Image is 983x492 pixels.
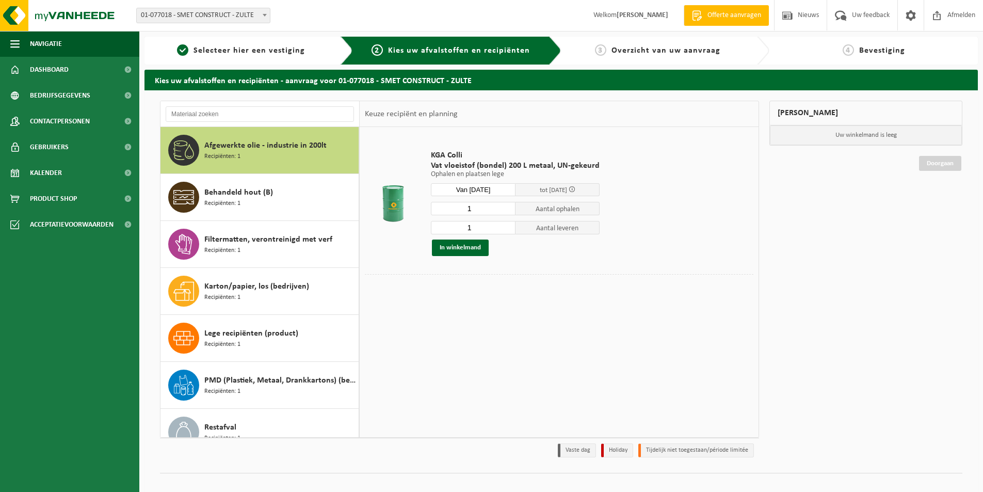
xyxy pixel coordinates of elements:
a: Offerte aanvragen [684,5,769,26]
span: Selecteer hier een vestiging [194,46,305,55]
button: Restafval Recipiënten: 1 [160,409,359,456]
button: Behandeld hout (B) Recipiënten: 1 [160,174,359,221]
div: [PERSON_NAME] [769,101,962,125]
strong: [PERSON_NAME] [617,11,668,19]
span: Recipiënten: 1 [204,340,240,350]
div: Keuze recipiënt en planning [360,101,463,127]
span: Recipiënten: 1 [204,387,240,396]
button: Filtermatten, verontreinigd met verf Recipiënten: 1 [160,221,359,268]
button: Afgewerkte olie - industrie in 200lt Recipiënten: 1 [160,127,359,174]
span: Overzicht van uw aanvraag [611,46,720,55]
span: Recipiënten: 1 [204,152,240,162]
span: Navigatie [30,31,62,57]
p: Ophalen en plaatsen lege [431,171,600,178]
input: Materiaal zoeken [166,106,354,122]
span: Kalender [30,160,62,186]
h2: Kies uw afvalstoffen en recipiënten - aanvraag voor 01-077018 - SMET CONSTRUCT - ZULTE [144,70,978,90]
span: 4 [843,44,854,56]
button: In winkelmand [432,240,489,256]
span: Vat vloeistof (bondel) 200 L metaal, UN-gekeurd [431,161,600,171]
span: PMD (Plastiek, Metaal, Drankkartons) (bedrijven) [204,374,356,387]
button: Karton/papier, los (bedrijven) Recipiënten: 1 [160,268,359,315]
button: Lege recipiënten (product) Recipiënten: 1 [160,315,359,362]
span: Recipiënten: 1 [204,246,240,256]
li: Tijdelijk niet toegestaan/période limitée [638,443,754,457]
a: Doorgaan [919,156,961,171]
span: Restafval [204,421,236,434]
span: Aantal leveren [515,221,600,234]
span: Behandeld hout (B) [204,186,273,199]
li: Vaste dag [558,443,596,457]
span: Afgewerkte olie - industrie in 200lt [204,139,327,152]
span: KGA Colli [431,150,600,161]
button: PMD (Plastiek, Metaal, Drankkartons) (bedrijven) Recipiënten: 1 [160,362,359,409]
a: 1Selecteer hier een vestiging [150,44,332,57]
span: 1 [177,44,188,56]
span: 01-077018 - SMET CONSTRUCT - ZULTE [136,8,270,23]
span: Aantal ophalen [515,202,600,215]
li: Holiday [601,443,633,457]
span: Karton/papier, los (bedrijven) [204,280,309,293]
span: 3 [595,44,606,56]
span: Gebruikers [30,134,69,160]
span: 01-077018 - SMET CONSTRUCT - ZULTE [137,8,270,23]
span: Dashboard [30,57,69,83]
input: Selecteer datum [431,183,515,196]
span: Bevestiging [859,46,905,55]
span: Acceptatievoorwaarden [30,212,114,237]
span: Recipiënten: 1 [204,199,240,209]
span: 2 [372,44,383,56]
span: Lege recipiënten (product) [204,327,298,340]
span: Kies uw afvalstoffen en recipiënten [388,46,530,55]
span: Offerte aanvragen [705,10,764,21]
span: Bedrijfsgegevens [30,83,90,108]
span: Product Shop [30,186,77,212]
span: Filtermatten, verontreinigd met verf [204,233,332,246]
p: Uw winkelmand is leeg [770,125,962,145]
span: Recipiënten: 1 [204,293,240,303]
span: Contactpersonen [30,108,90,134]
span: tot [DATE] [540,187,567,194]
span: Recipiënten: 1 [204,434,240,443]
